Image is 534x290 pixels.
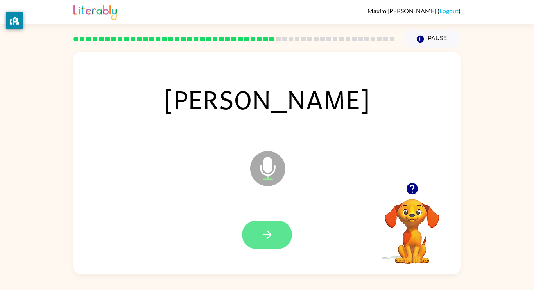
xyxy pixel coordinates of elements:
img: Literably [73,3,117,20]
video: Your browser must support playing .mp4 files to use Literably. Please try using another browser. [373,187,451,265]
span: [PERSON_NAME] [152,79,382,119]
button: Pause [404,30,461,48]
a: Logout [439,7,459,14]
span: Maxim [PERSON_NAME] [367,7,437,14]
button: privacy banner [6,12,23,29]
div: ( ) [367,7,461,14]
